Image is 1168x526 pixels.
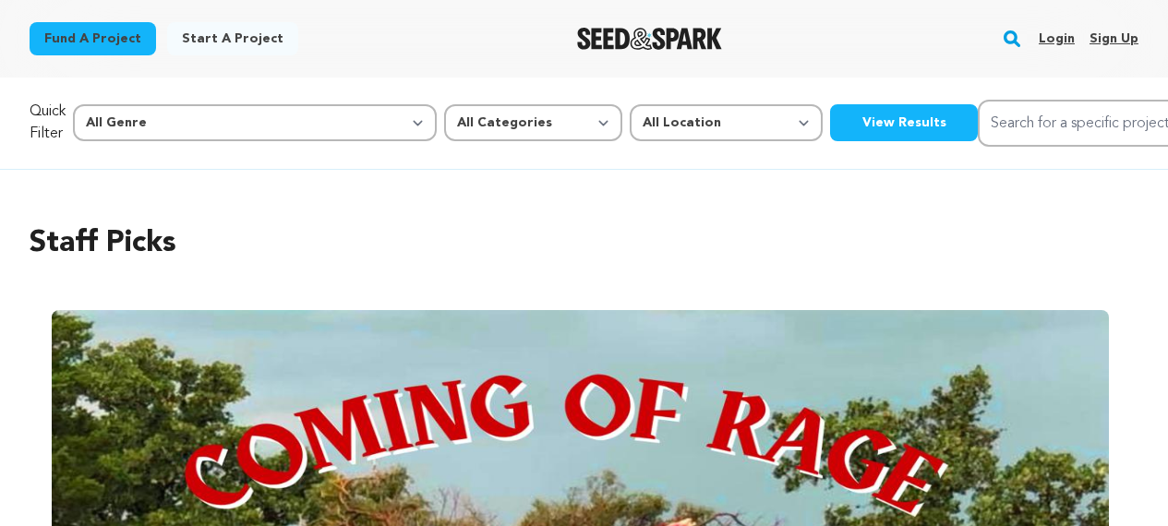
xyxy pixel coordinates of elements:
h2: Staff Picks [30,221,1138,266]
a: Fund a project [30,22,156,55]
a: Start a project [167,22,298,55]
a: Sign up [1090,24,1138,54]
a: Seed&Spark Homepage [577,28,722,50]
p: Quick Filter [30,101,66,145]
img: Seed&Spark Logo Dark Mode [577,28,722,50]
a: Login [1039,24,1075,54]
button: View Results [830,104,978,141]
